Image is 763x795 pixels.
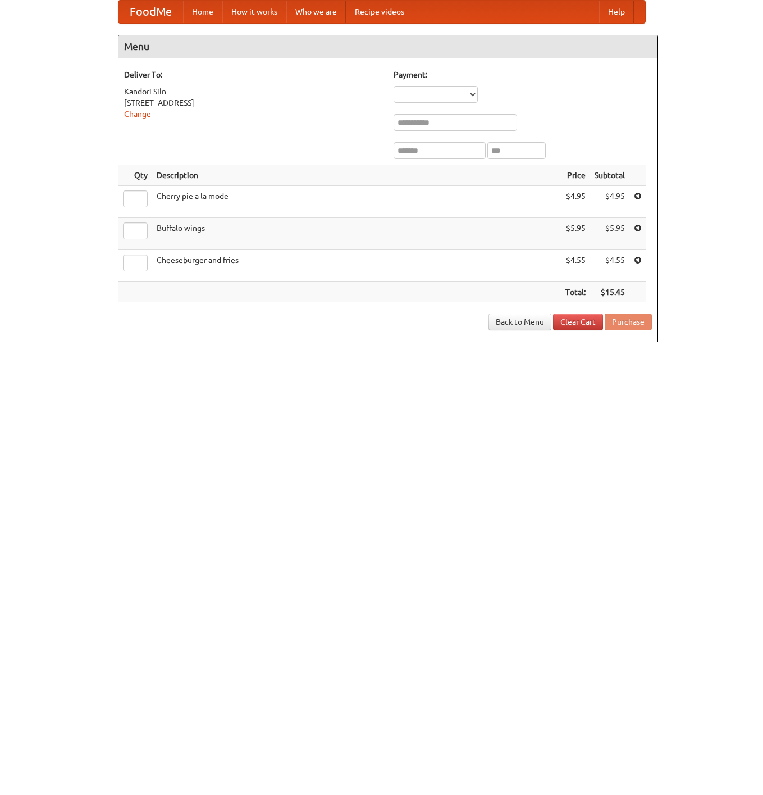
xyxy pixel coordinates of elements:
[488,314,551,330] a: Back to Menu
[124,86,382,97] div: Kandori Siln
[561,165,590,186] th: Price
[118,1,183,23] a: FoodMe
[124,110,151,119] a: Change
[561,218,590,250] td: $5.95
[346,1,413,23] a: Recipe videos
[590,165,629,186] th: Subtotal
[599,1,634,23] a: Help
[152,165,561,186] th: Description
[124,69,382,80] h5: Deliver To:
[118,35,657,58] h4: Menu
[222,1,286,23] a: How it works
[590,218,629,250] td: $5.95
[124,97,382,108] div: [STREET_ADDRESS]
[590,186,629,218] td: $4.95
[561,282,590,303] th: Total:
[286,1,346,23] a: Who we are
[561,186,590,218] td: $4.95
[152,218,561,250] td: Buffalo wings
[118,165,152,186] th: Qty
[605,314,652,330] button: Purchase
[553,314,603,330] a: Clear Cart
[590,250,629,282] td: $4.55
[561,250,590,282] td: $4.55
[152,250,561,282] td: Cheeseburger and fries
[394,69,652,80] h5: Payment:
[183,1,222,23] a: Home
[152,186,561,218] td: Cherry pie a la mode
[590,282,629,303] th: $15.45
